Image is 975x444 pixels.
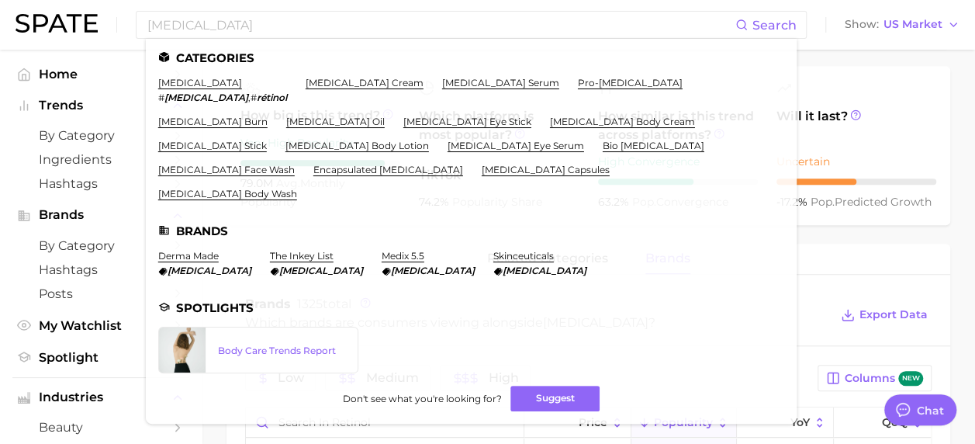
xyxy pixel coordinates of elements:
button: Industries [12,386,189,409]
a: Home [12,62,189,86]
a: by Category [12,234,189,258]
span: Search [752,18,797,33]
span: Trends [39,99,163,113]
a: pro-[MEDICAL_DATA] [578,77,683,88]
a: [MEDICAL_DATA] [158,77,242,88]
em: [MEDICAL_DATA] [168,265,251,276]
a: medix 5.5 [382,250,424,262]
span: Columns [845,371,923,386]
a: [MEDICAL_DATA] body lotion [285,140,429,151]
li: Brands [158,224,784,238]
a: [MEDICAL_DATA] eye stick [403,116,531,127]
a: Hashtags [12,258,189,282]
span: beauty [39,420,163,435]
a: encapsulated [MEDICAL_DATA] [313,164,463,175]
span: Popularity [654,416,713,428]
em: rétinol [257,92,287,103]
a: by Category [12,123,189,147]
span: Hashtags [39,176,163,191]
span: by Category [39,238,163,253]
span: Don't see what you're looking for? [342,393,501,404]
a: [MEDICAL_DATA] body wash [158,188,297,199]
span: new [898,371,923,386]
span: Price [579,416,607,428]
span: US Market [883,20,942,29]
span: predicted growth [811,195,932,209]
span: Show [845,20,879,29]
span: # [158,92,164,103]
em: [MEDICAL_DATA] [391,265,475,276]
button: Suggest [510,386,600,411]
span: by Category [39,128,163,143]
a: Posts [12,282,189,306]
em: [MEDICAL_DATA] [503,265,586,276]
button: Export Data [837,304,932,326]
button: Brands [12,203,189,227]
button: Columnsnew [818,365,932,391]
a: derma made [158,250,219,262]
span: Brands [39,208,163,222]
button: Trends [12,94,189,117]
span: QoQ [882,416,908,428]
span: Home [39,67,163,82]
span: Export Data [859,308,928,321]
span: YoY [790,416,810,428]
input: Search here for a brand, industry, or ingredient [146,12,735,38]
li: Spotlights [158,301,784,314]
a: [MEDICAL_DATA] oil [286,116,385,127]
a: skinceuticals [493,250,554,262]
button: QoQ [834,408,931,438]
a: beauty [12,415,189,439]
span: Hashtags [39,262,163,277]
a: [MEDICAL_DATA] face wash [158,164,295,175]
img: SPATE [16,14,98,33]
a: Ingredients [12,147,189,172]
a: Spotlight [12,345,189,369]
a: [MEDICAL_DATA] cream [306,77,424,88]
em: [MEDICAL_DATA] [164,92,248,103]
div: Uncertain [776,152,936,171]
button: ShowUS Market [841,15,963,35]
div: 5 / 10 [776,179,936,185]
span: Industries [39,390,163,404]
a: [MEDICAL_DATA] capsules [482,164,610,175]
div: Body Care Trends Report [218,345,345,356]
a: [MEDICAL_DATA] body cream [550,116,695,127]
abbr: popularity index [811,195,835,209]
span: # [251,92,257,103]
span: Will it last? [776,107,936,144]
a: bio [MEDICAL_DATA] [603,140,704,151]
span: Spotlight [39,350,163,365]
a: My Watchlist [12,314,189,338]
a: [MEDICAL_DATA] stick [158,140,267,151]
a: [MEDICAL_DATA] serum [442,77,559,88]
div: , [158,92,287,103]
span: Posts [39,286,163,301]
a: [MEDICAL_DATA] burn [158,116,268,127]
a: [MEDICAL_DATA] eye serum [448,140,584,151]
a: Body Care Trends Report [158,327,358,373]
li: Categories [158,51,784,64]
span: My Watchlist [39,318,163,333]
span: Ingredients [39,152,163,167]
em: [MEDICAL_DATA] [279,265,363,276]
a: Hashtags [12,172,189,196]
a: the inkey list [270,250,334,262]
